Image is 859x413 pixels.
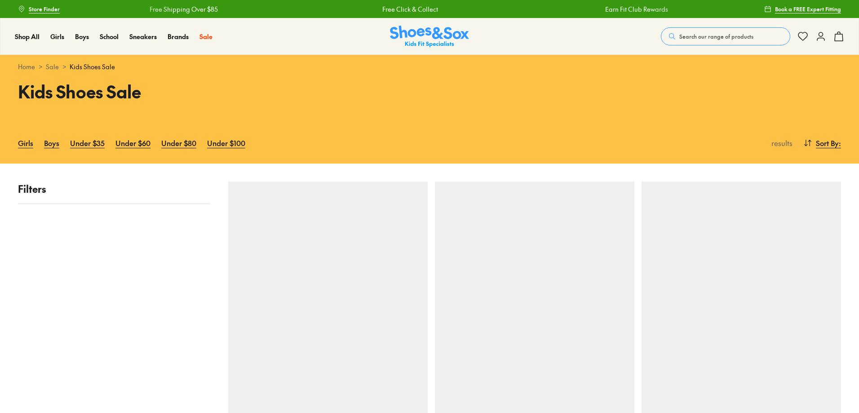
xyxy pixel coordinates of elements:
p: results [768,138,793,148]
a: Book a FREE Expert Fitting [764,1,841,17]
a: Under $35 [70,133,105,153]
span: Store Finder [29,5,60,13]
a: Store Finder [18,1,60,17]
p: Filters [18,182,210,196]
a: Shop All [15,32,40,41]
h1: Kids Shoes Sale [18,79,419,104]
a: Free Shipping Over $85 [149,4,217,14]
span: : [839,138,841,148]
a: Shoes & Sox [390,26,469,48]
a: Under $60 [115,133,151,153]
span: Book a FREE Expert Fitting [775,5,841,13]
a: School [100,32,119,41]
a: Sale [199,32,213,41]
a: Under $100 [207,133,245,153]
a: Sneakers [129,32,157,41]
a: Under $80 [161,133,196,153]
a: Brands [168,32,189,41]
span: Search our range of products [679,32,753,40]
a: Sale [46,62,59,71]
a: Boys [75,32,89,41]
img: SNS_Logo_Responsive.svg [390,26,469,48]
a: Free Click & Collect [382,4,438,14]
button: Sort By: [803,133,841,153]
div: > > [18,62,841,71]
span: Kids Shoes Sale [70,62,115,71]
button: Search our range of products [661,27,790,45]
a: Boys [44,133,59,153]
a: Earn Fit Club Rewards [605,4,668,14]
span: Sort By [816,138,839,148]
a: Girls [50,32,64,41]
a: Home [18,62,35,71]
a: Girls [18,133,33,153]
